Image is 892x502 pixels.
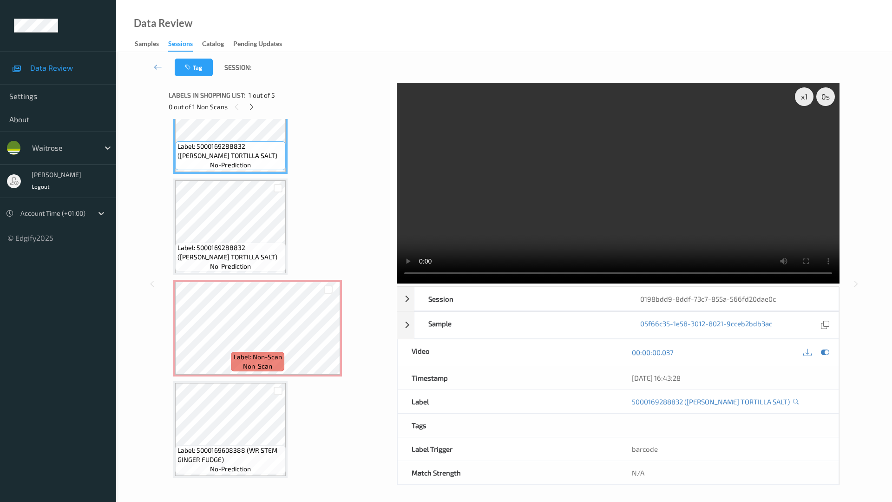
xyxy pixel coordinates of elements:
[134,19,192,28] div: Data Review
[210,160,251,170] span: no-prediction
[626,287,839,310] div: 0198bdd9-8ddf-73c7-855a-566fd20dae0c
[177,446,283,464] span: Label: 5000169608388 (WR STEM GINGER FUDGE)
[398,437,618,461] div: Label Trigger
[233,39,282,51] div: Pending Updates
[397,287,839,311] div: Session0198bdd9-8ddf-73c7-855a-566fd20dae0c
[177,243,283,262] span: Label: 5000169288832 ([PERSON_NAME] TORTILLA SALT)
[398,461,618,484] div: Match Strength
[249,91,275,100] span: 1 out of 5
[168,38,202,52] a: Sessions
[632,397,790,406] a: 5000169288832 ([PERSON_NAME] TORTILLA SALT)
[414,312,627,338] div: Sample
[234,352,282,362] span: Label: Non-Scan
[168,39,193,52] div: Sessions
[414,287,627,310] div: Session
[398,390,618,413] div: Label
[169,91,245,100] span: Labels in shopping list:
[618,437,839,461] div: barcode
[135,38,168,51] a: Samples
[233,38,291,51] a: Pending Updates
[210,262,251,271] span: no-prediction
[816,87,835,106] div: 0 s
[398,366,618,390] div: Timestamp
[135,39,159,51] div: Samples
[398,339,618,366] div: Video
[397,311,839,339] div: Sample05f66c35-1e58-3012-8021-9cceb2bdb3ac
[224,63,251,72] span: Session:
[175,59,213,76] button: Tag
[632,348,674,357] a: 00:00:00.037
[202,38,233,51] a: Catalog
[202,39,224,51] div: Catalog
[632,373,825,383] div: [DATE] 16:43:28
[210,464,251,474] span: no-prediction
[795,87,813,106] div: x 1
[169,101,390,112] div: 0 out of 1 Non Scans
[618,461,839,484] div: N/A
[243,362,272,371] span: non-scan
[177,142,283,160] span: Label: 5000169288832 ([PERSON_NAME] TORTILLA SALT)
[398,414,618,437] div: Tags
[640,319,772,331] a: 05f66c35-1e58-3012-8021-9cceb2bdb3ac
